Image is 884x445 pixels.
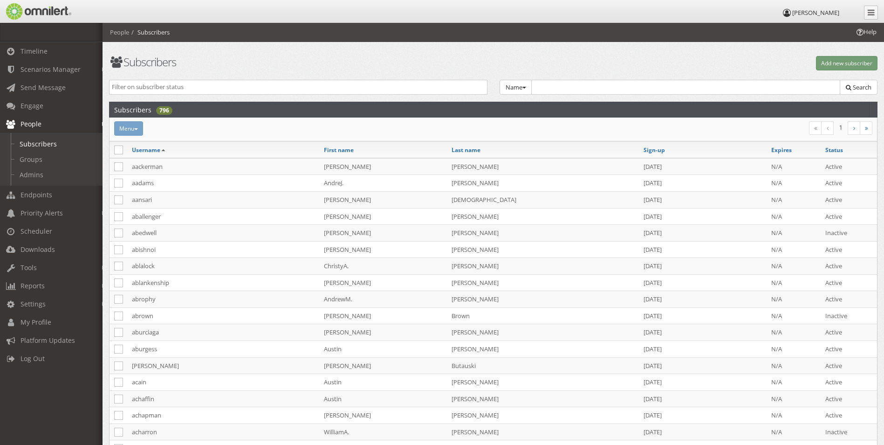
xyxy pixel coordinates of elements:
td: N/A [767,258,821,275]
td: [DATE] [639,208,767,225]
td: [DATE] [639,274,767,291]
td: Austin [319,374,447,391]
a: Previous [821,121,834,135]
td: [DATE] [639,191,767,208]
td: [DATE] [639,225,767,242]
td: abedwell [127,225,319,242]
td: Active [821,390,877,407]
span: Scenarios Manager [21,65,81,74]
td: N/A [767,241,821,258]
td: [PERSON_NAME] [447,175,639,192]
td: achaffin [127,390,319,407]
td: N/A [767,424,821,440]
span: Help [21,7,40,15]
button: Name [500,80,532,95]
td: N/A [767,208,821,225]
span: My Profile [21,318,51,327]
span: Priority Alerts [21,209,63,217]
td: [DATE] [639,307,767,324]
td: [PERSON_NAME] [319,407,447,424]
td: aburgess [127,341,319,358]
td: Inactive [821,307,877,324]
td: [PERSON_NAME] [319,241,447,258]
td: [PERSON_NAME] [447,407,639,424]
td: Butauski [447,357,639,374]
td: [PERSON_NAME] [319,158,447,175]
li: 1 [834,121,848,134]
td: Inactive [821,225,877,242]
span: Send Message [21,83,66,92]
td: achapman [127,407,319,424]
span: Log Out [21,354,45,363]
td: [PERSON_NAME] [319,208,447,225]
li: People [110,28,129,37]
td: Active [821,357,877,374]
td: [PERSON_NAME] [319,307,447,324]
td: [PERSON_NAME] [447,241,639,258]
td: Active [821,291,877,308]
a: First name [324,146,354,154]
a: Next [848,121,860,135]
td: Active [821,324,877,341]
td: ablalock [127,258,319,275]
td: N/A [767,324,821,341]
td: Active [821,241,877,258]
input: Filter on subscriber status [112,83,485,91]
td: [PERSON_NAME] [319,191,447,208]
td: Active [821,341,877,358]
td: [DATE] [639,175,767,192]
button: Search [840,80,877,95]
td: [PERSON_NAME] [319,357,447,374]
a: First [809,121,822,135]
a: Expires [771,146,792,154]
td: [PERSON_NAME] [447,291,639,308]
td: [PERSON_NAME] [447,274,639,291]
img: Omnilert [5,3,71,20]
td: Active [821,374,877,391]
td: N/A [767,225,821,242]
td: [DATE] [639,324,767,341]
td: N/A [767,175,821,192]
td: [DATE] [639,158,767,175]
td: [PERSON_NAME] [319,324,447,341]
span: [PERSON_NAME] [792,8,839,17]
span: Downloads [21,245,55,254]
td: [DATE] [639,258,767,275]
td: ablankenship [127,274,319,291]
td: Active [821,158,877,175]
td: [DATE] [639,241,767,258]
td: N/A [767,274,821,291]
td: [PERSON_NAME] [447,258,639,275]
span: Tools [21,263,37,272]
td: [PERSON_NAME] [447,225,639,242]
td: [DATE] [639,357,767,374]
td: abrown [127,307,319,324]
span: People [21,119,41,128]
a: Status [825,146,843,154]
td: aballenger [127,208,319,225]
td: [DATE] [639,424,767,440]
td: N/A [767,407,821,424]
td: acain [127,374,319,391]
td: acharron [127,424,319,440]
td: Active [821,274,877,291]
a: Username [132,146,160,154]
span: Timeline [21,47,48,56]
td: [DATE] [639,291,767,308]
td: [DATE] [639,341,767,358]
td: aackerman [127,158,319,175]
td: Brown [447,307,639,324]
td: N/A [767,307,821,324]
span: Help [855,28,877,36]
div: 796 [156,106,172,115]
td: [PERSON_NAME] [447,324,639,341]
td: abishnoi [127,241,319,258]
span: Engage [21,101,43,110]
td: [PERSON_NAME] [447,341,639,358]
td: ChristyA. [319,258,447,275]
span: Search [853,83,871,91]
a: Last name [452,146,480,154]
td: abrophy [127,291,319,308]
td: [PERSON_NAME] [447,158,639,175]
td: Active [821,407,877,424]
